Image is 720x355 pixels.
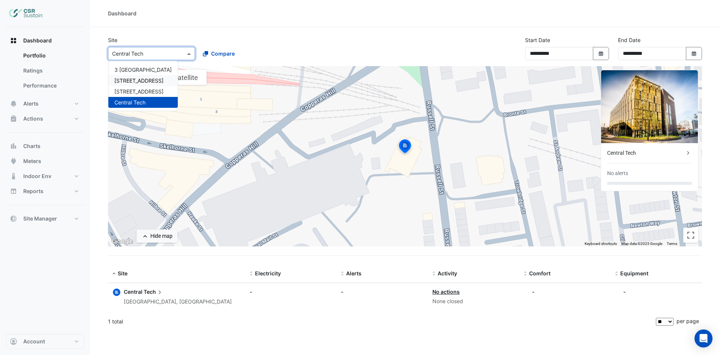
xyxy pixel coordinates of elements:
span: Central [124,289,142,295]
span: Charts [23,142,40,150]
span: Comfort [529,270,550,276]
button: Hide map [136,230,177,243]
app-icon: Charts [10,142,17,150]
label: End Date [618,36,640,44]
app-icon: Dashboard [10,37,17,44]
span: Electricity [255,270,281,276]
app-icon: Actions [10,115,17,122]
span: [STREET_ADDRESS] [114,88,163,95]
img: site-pin-selected.svg [397,138,413,156]
button: Dashboard [6,33,84,48]
img: Company Logo [9,6,43,21]
div: Options List [108,61,178,111]
label: Start Date [525,36,550,44]
span: Central Tech [114,99,145,106]
button: Actions [6,111,84,126]
div: - [341,288,423,296]
span: Map data ©2025 Google [621,242,662,246]
a: Terms (opens in new tab) [667,242,677,246]
button: Reports [6,184,84,199]
img: Central Tech [601,70,698,143]
app-icon: Reports [10,187,17,195]
span: Alerts [346,270,361,276]
button: Show satellite imagery [165,70,207,85]
app-icon: Site Manager [10,215,17,222]
button: Site Manager [6,211,84,226]
button: Compare [198,47,240,60]
a: Ratings [17,63,84,78]
div: Hide map [150,232,172,240]
button: Toggle fullscreen view [683,228,698,243]
span: Dashboard [23,37,52,44]
span: Account [23,338,45,345]
div: - [532,288,535,296]
span: Indoor Env [23,172,51,180]
span: Site [118,270,127,276]
div: Open Intercom Messenger [694,329,712,347]
app-icon: Alerts [10,100,17,107]
app-icon: Meters [10,157,17,165]
button: Indoor Env [6,169,84,184]
div: Central Tech [607,149,684,157]
a: Portfolio [17,48,84,63]
div: No alerts [607,169,628,177]
span: Site Manager [23,215,57,222]
span: per page [676,318,699,324]
button: Meters [6,154,84,169]
span: Activity [438,270,457,276]
div: - [623,288,626,296]
div: - [250,288,332,296]
a: No actions [432,289,460,295]
span: Reports [23,187,43,195]
span: Equipment [620,270,648,276]
div: Dashboard [108,9,136,17]
span: Meters [23,157,41,165]
a: Performance [17,78,84,93]
fa-icon: Select Date [598,50,604,57]
button: Keyboard shortcuts [585,241,617,246]
button: Account [6,334,84,349]
div: Dashboard [6,48,84,96]
div: None closed [432,297,515,306]
span: [STREET_ADDRESS] [114,77,163,84]
span: 3 [GEOGRAPHIC_DATA] [114,66,172,73]
div: [GEOGRAPHIC_DATA], [GEOGRAPHIC_DATA] [124,298,232,306]
span: Alerts [23,100,39,107]
span: Tech [144,288,163,296]
label: Site [108,36,117,44]
img: Google [110,237,135,246]
button: Charts [6,139,84,154]
button: Alerts [6,96,84,111]
app-icon: Indoor Env [10,172,17,180]
span: Compare [211,50,235,57]
fa-icon: Select Date [691,50,697,57]
a: Open this area in Google Maps (opens a new window) [110,237,135,246]
div: 1 total [108,312,654,331]
span: Actions [23,115,43,122]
